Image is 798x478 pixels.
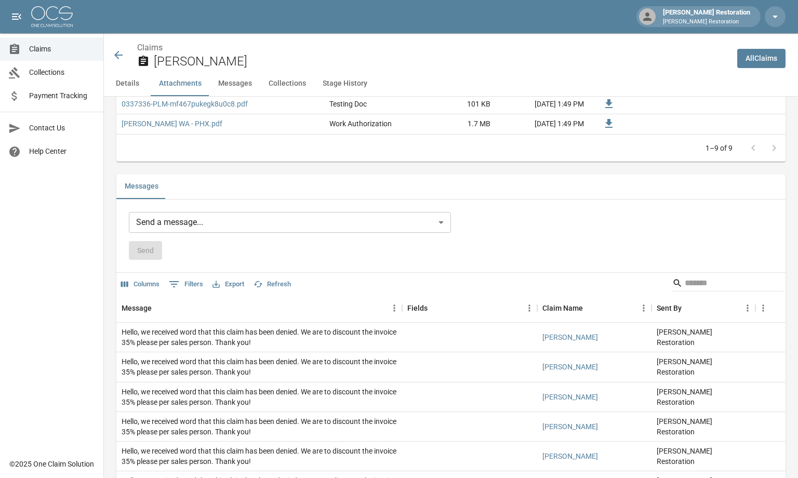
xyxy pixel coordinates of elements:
[657,327,750,348] div: Bingham Restoration
[542,421,598,432] a: [PERSON_NAME]
[755,300,771,316] button: Menu
[657,387,750,407] div: Bingham Restoration
[651,294,755,323] div: Sent By
[407,294,428,323] div: Fields
[104,71,151,96] button: Details
[542,294,583,323] div: Claim Name
[29,44,95,55] span: Claims
[122,446,397,467] div: Hello, we received word that this claim has been denied. We are to discount the invoice 35% pleas...
[260,71,314,96] button: Collections
[672,275,783,294] div: Search
[329,118,392,129] div: Work Authorization
[29,67,95,78] span: Collections
[29,90,95,101] span: Payment Tracking
[496,114,589,134] div: [DATE] 1:49 PM
[387,300,402,316] button: Menu
[116,294,402,323] div: Message
[116,174,167,199] button: Messages
[737,49,786,68] a: AllClaims
[418,114,496,134] div: 1.7 MB
[537,294,651,323] div: Claim Name
[31,6,73,27] img: ocs-logo-white-transparent.png
[428,301,442,315] button: Sort
[496,95,589,114] div: [DATE] 1:49 PM
[542,332,598,342] a: [PERSON_NAME]
[9,459,94,469] div: © 2025 One Claim Solution
[122,356,397,377] div: Hello, we received word that this claim has been denied. We are to discount the invoice 35% pleas...
[663,18,750,26] p: [PERSON_NAME] Restoration
[6,6,27,27] button: open drawer
[657,356,750,377] div: Bingham Restoration
[29,123,95,134] span: Contact Us
[251,276,294,293] button: Refresh
[122,387,397,407] div: Hello, we received word that this claim has been denied. We are to discount the invoice 35% pleas...
[166,276,206,293] button: Show filters
[151,71,210,96] button: Attachments
[129,212,451,233] div: Send a message...
[542,451,598,461] a: [PERSON_NAME]
[402,294,537,323] div: Fields
[152,301,166,315] button: Sort
[522,300,537,316] button: Menu
[122,327,397,348] div: Hello, we received word that this claim has been denied. We are to discount the invoice 35% pleas...
[740,300,755,316] button: Menu
[104,71,798,96] div: anchor tabs
[154,54,729,69] h2: [PERSON_NAME]
[137,42,729,54] nav: breadcrumb
[542,392,598,402] a: [PERSON_NAME]
[122,99,248,109] a: 0337336-PLM-mf467pukegk8u0c8.pdf
[657,416,750,437] div: Bingham Restoration
[657,294,682,323] div: Sent By
[210,276,247,293] button: Export
[542,362,598,372] a: [PERSON_NAME]
[329,99,367,109] div: Testing Doc
[122,294,152,323] div: Message
[116,174,786,199] div: related-list tabs
[583,301,597,315] button: Sort
[706,143,733,153] p: 1–9 of 9
[137,43,163,52] a: Claims
[682,301,696,315] button: Sort
[29,146,95,157] span: Help Center
[122,118,222,129] a: [PERSON_NAME] WA - PHX.pdf
[122,416,397,437] div: Hello, we received word that this claim has been denied. We are to discount the invoice 35% pleas...
[659,7,754,26] div: [PERSON_NAME] Restoration
[657,446,750,467] div: Bingham Restoration
[314,71,376,96] button: Stage History
[210,71,260,96] button: Messages
[118,276,162,293] button: Select columns
[636,300,651,316] button: Menu
[418,95,496,114] div: 101 KB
